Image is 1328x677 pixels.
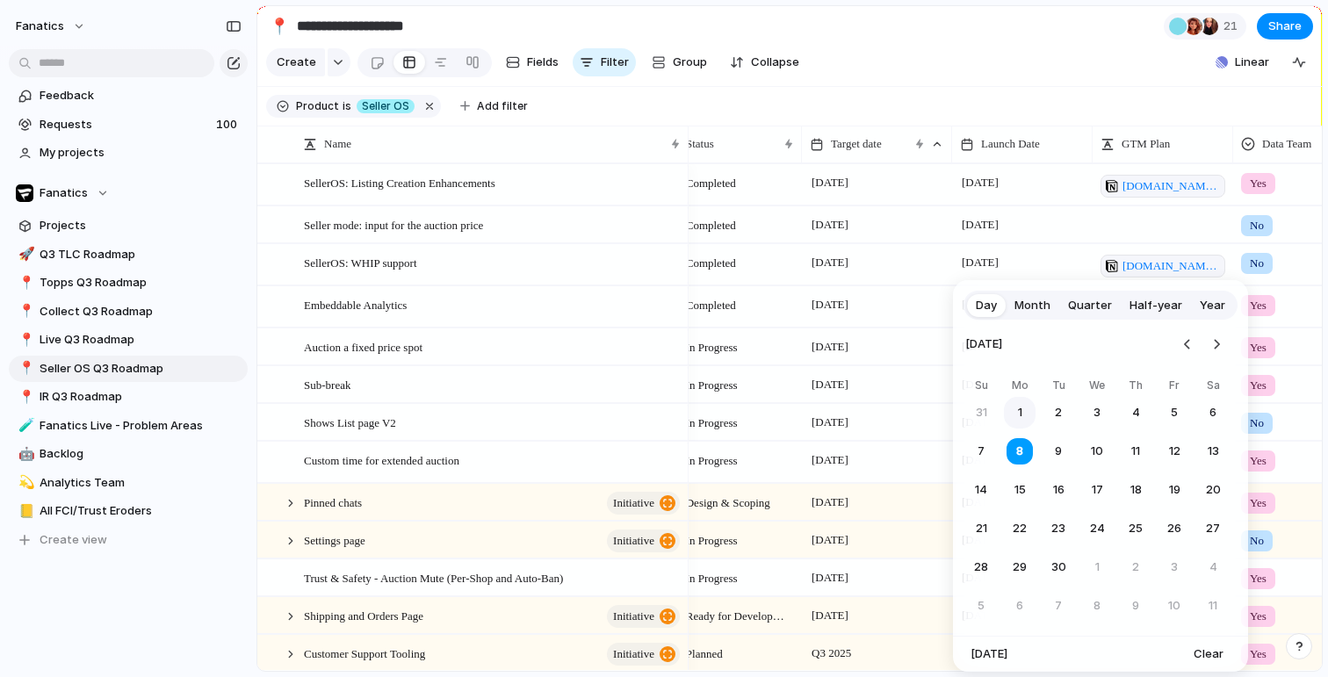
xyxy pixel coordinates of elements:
button: Friday, September 19th, 2025 [1158,474,1190,506]
button: Saturday, September 27th, 2025 [1197,513,1229,544]
button: Tuesday, October 7th, 2025 [1043,590,1074,622]
th: Thursday [1120,378,1151,397]
button: Sunday, September 14th, 2025 [965,474,997,506]
th: Tuesday [1043,378,1074,397]
button: Tuesday, September 16th, 2025 [1043,474,1074,506]
button: Tuesday, September 9th, 2025 [1043,436,1074,467]
button: Tuesday, September 30th, 2025 [1043,551,1074,583]
button: Sunday, August 31st, 2025 [965,397,997,429]
button: Friday, October 3rd, 2025 [1158,551,1190,583]
button: Clear [1187,642,1231,666]
button: Sunday, October 5th, 2025 [965,590,997,622]
span: Year [1200,297,1225,314]
button: Monday, September 15th, 2025 [1004,474,1036,506]
button: Monday, September 22nd, 2025 [1004,513,1036,544]
button: Sunday, September 28th, 2025 [965,551,997,583]
button: Friday, September 12th, 2025 [1158,436,1190,467]
span: [DATE] [965,325,1002,364]
button: Saturday, October 4th, 2025 [1197,551,1229,583]
button: Year [1191,292,1234,320]
th: Friday [1158,378,1190,397]
th: Saturday [1197,378,1229,397]
button: Half-year [1121,292,1191,320]
button: Month [1006,292,1059,320]
button: Monday, September 8th, 2025, selected [1004,436,1036,467]
button: Thursday, September 11th, 2025 [1120,436,1151,467]
span: Clear [1194,645,1223,663]
span: Day [976,297,997,314]
span: [DATE] [971,645,1007,663]
button: Go to the Next Month [1204,332,1229,357]
button: Saturday, September 13th, 2025 [1197,436,1229,467]
th: Sunday [965,378,997,397]
button: Wednesday, October 1st, 2025 [1081,551,1113,583]
button: Thursday, October 2nd, 2025 [1120,551,1151,583]
button: Sunday, September 7th, 2025 [965,436,997,467]
span: Half-year [1130,297,1182,314]
button: Friday, October 10th, 2025 [1158,590,1190,622]
th: Monday [1004,378,1036,397]
span: Quarter [1068,297,1112,314]
span: Month [1014,297,1050,314]
button: Saturday, October 11th, 2025 [1197,590,1229,622]
button: Friday, September 5th, 2025 [1158,397,1190,429]
button: Monday, September 1st, 2025 [1004,397,1036,429]
button: Wednesday, September 10th, 2025 [1081,436,1113,467]
button: Tuesday, September 2nd, 2025 [1043,397,1074,429]
button: Monday, September 29th, 2025 [1004,551,1036,583]
button: Saturday, September 6th, 2025 [1197,397,1229,429]
button: Wednesday, September 17th, 2025 [1081,474,1113,506]
button: Tuesday, September 23rd, 2025 [1043,513,1074,544]
button: Thursday, October 9th, 2025 [1120,590,1151,622]
button: Wednesday, September 24th, 2025 [1081,513,1113,544]
button: Wednesday, September 3rd, 2025 [1081,397,1113,429]
button: Day [967,292,1006,320]
button: Thursday, September 4th, 2025 [1120,397,1151,429]
th: Wednesday [1081,378,1113,397]
button: Monday, October 6th, 2025 [1004,590,1036,622]
button: Friday, September 26th, 2025 [1158,513,1190,544]
button: Thursday, September 25th, 2025 [1120,513,1151,544]
button: Go to the Previous Month [1175,332,1200,357]
button: Thursday, September 18th, 2025 [1120,474,1151,506]
button: Wednesday, October 8th, 2025 [1081,590,1113,622]
table: September 2025 [965,378,1229,622]
button: Quarter [1059,292,1121,320]
button: Sunday, September 21st, 2025 [965,513,997,544]
button: Saturday, September 20th, 2025 [1197,474,1229,506]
